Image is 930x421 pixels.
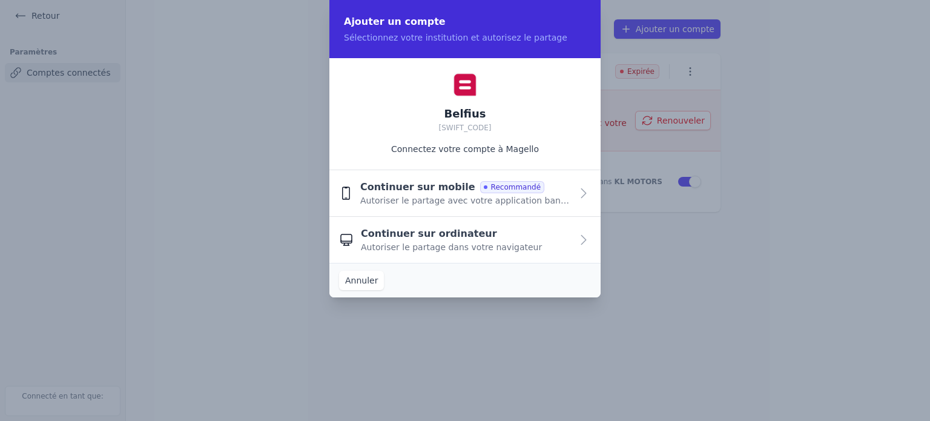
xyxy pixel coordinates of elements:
[329,170,601,217] button: Continuer sur mobile Recommandé Autoriser le partage avec votre application bancaire
[329,217,601,263] button: Continuer sur ordinateur Autoriser le partage dans votre navigateur
[438,107,491,121] h2: Belfius
[361,241,542,253] span: Autoriser le partage dans votre navigateur
[344,31,586,44] p: Sélectionnez votre institution et autorisez le partage
[438,124,491,132] span: [SWIFT_CODE]
[480,181,544,193] span: Recommandé
[360,194,572,207] span: Autoriser le partage avec votre application bancaire
[344,15,586,29] h2: Ajouter un compte
[361,227,497,241] span: Continuer sur ordinateur
[453,73,477,97] img: Belfius
[339,271,384,290] button: Annuler
[360,180,475,194] span: Continuer sur mobile
[391,143,539,155] p: Connectez votre compte à Magello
